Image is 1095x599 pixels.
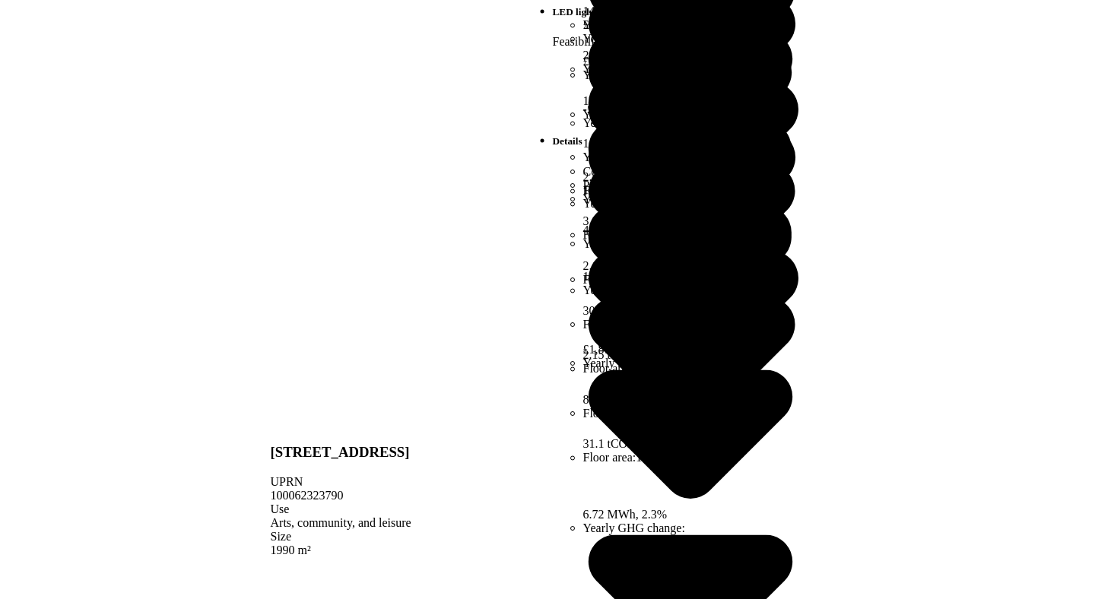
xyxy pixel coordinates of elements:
[271,444,411,461] h3: [STREET_ADDRESS]
[553,35,798,49] dt: Feasibility
[553,6,798,18] h5: LED lighting
[553,135,798,147] h5: Details
[583,494,798,521] span: 6.72 MWh, 2.3%
[271,530,411,544] div: Size
[608,164,700,177] span: £30,000 – £50,000
[662,178,727,191] span: 17 – 28 years
[583,178,798,192] li: Payback period:
[583,329,798,356] span: £1,816
[271,544,411,557] div: 1990 m²
[271,475,411,489] div: UPRN
[271,489,411,502] div: 100062323790
[271,502,411,516] div: Use
[583,192,798,357] li: Yearly energy savings:
[583,164,798,178] li: Cost:
[583,357,798,521] li: Yearly energy use change:
[271,516,411,530] div: Arts, community, and leisure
